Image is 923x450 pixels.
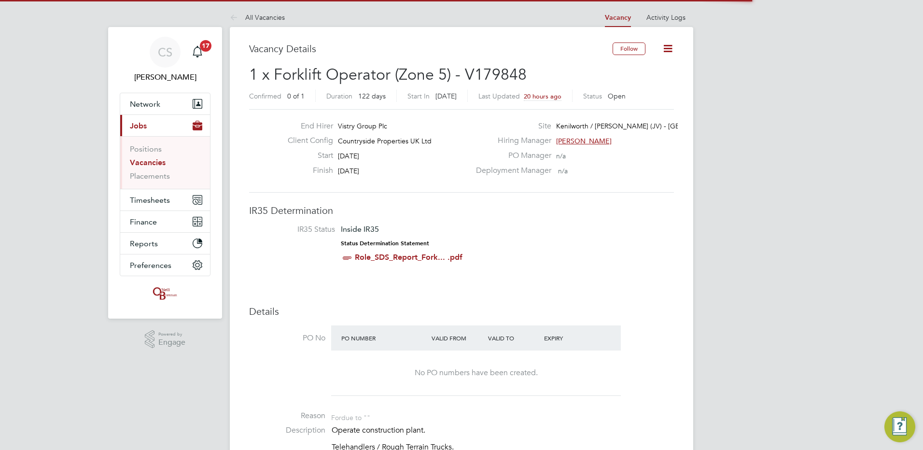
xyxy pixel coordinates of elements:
[158,330,185,338] span: Powered by
[341,240,429,247] strong: Status Determination Statement
[145,330,186,349] a: Powered byEngage
[470,151,551,161] label: PO Manager
[120,93,210,114] button: Network
[158,46,172,58] span: CS
[646,13,685,22] a: Activity Logs
[130,261,171,270] span: Preferences
[200,40,211,52] span: 17
[326,92,352,100] label: Duration
[259,225,335,235] label: IR35 Status
[249,42,613,55] h3: Vacancy Details
[120,115,210,136] button: Jobs
[130,158,166,167] a: Vacancies
[605,14,631,22] a: Vacancy
[583,92,602,100] label: Status
[120,254,210,276] button: Preferences
[280,166,333,176] label: Finish
[556,137,612,145] span: [PERSON_NAME]
[884,411,915,442] button: Engage Resource Center
[332,425,674,436] p: Operate construction plant.
[341,225,379,234] span: Inside IR35
[130,121,147,130] span: Jobs
[280,151,333,161] label: Start
[120,136,210,189] div: Jobs
[120,211,210,232] button: Finance
[355,253,462,262] a: Role_SDS_Report_Fork... .pdf
[249,333,325,343] label: PO No
[158,338,185,347] span: Engage
[524,92,561,100] span: 20 hours ago
[608,92,626,100] span: Open
[470,121,551,131] label: Site
[435,92,457,100] span: [DATE]
[120,233,210,254] button: Reports
[429,329,486,347] div: Valid From
[558,167,568,175] span: n/a
[130,171,170,181] a: Placements
[130,144,162,154] a: Positions
[556,122,738,130] span: Kenilworth / [PERSON_NAME] (JV) - [GEOGRAPHIC_DATA]
[188,37,207,68] a: 17
[151,286,179,301] img: oneillandbrennan-logo-retina.png
[338,122,387,130] span: Vistry Group Plc
[478,92,520,100] label: Last Updated
[338,137,432,145] span: Countryside Properties UK Ltd
[556,152,566,160] span: n/a
[120,37,210,83] a: CS[PERSON_NAME]
[331,411,370,422] div: For due to ""
[249,411,325,421] label: Reason
[249,305,674,318] h3: Details
[249,65,527,84] span: 1 x Forklift Operator (Zone 5) - V179848
[280,121,333,131] label: End Hirer
[130,239,158,248] span: Reports
[470,136,551,146] label: Hiring Manager
[120,189,210,211] button: Timesheets
[542,329,598,347] div: Expiry
[338,167,359,175] span: [DATE]
[341,368,611,378] div: No PO numbers have been created.
[130,99,160,109] span: Network
[230,13,285,22] a: All Vacancies
[280,136,333,146] label: Client Config
[613,42,645,55] button: Follow
[249,92,281,100] label: Confirmed
[249,425,325,436] label: Description
[130,217,157,226] span: Finance
[358,92,386,100] span: 122 days
[407,92,430,100] label: Start In
[338,152,359,160] span: [DATE]
[470,166,551,176] label: Deployment Manager
[108,27,222,319] nav: Main navigation
[486,329,542,347] div: Valid To
[120,71,210,83] span: Chloe Saffill
[339,329,429,347] div: PO Number
[120,286,210,301] a: Go to home page
[130,196,170,205] span: Timesheets
[287,92,305,100] span: 0 of 1
[249,204,674,217] h3: IR35 Determination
